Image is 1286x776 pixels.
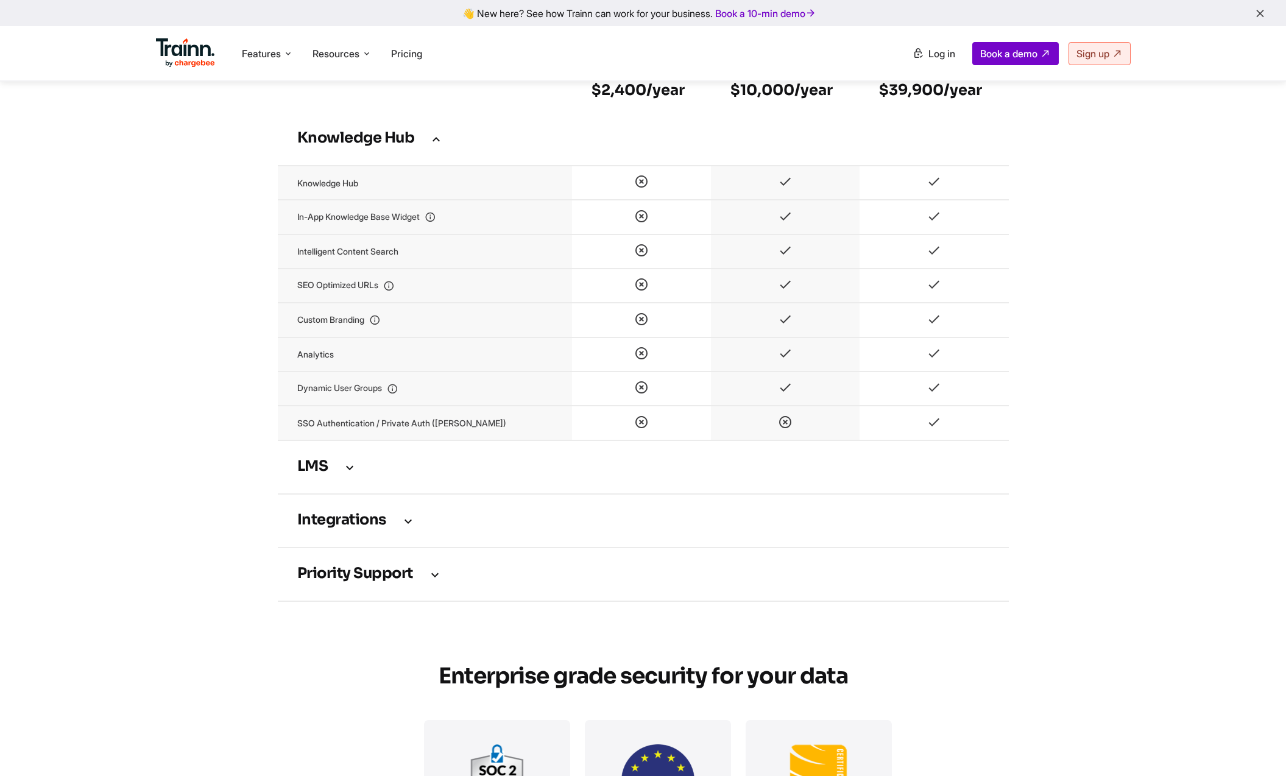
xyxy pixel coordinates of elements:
[278,303,572,337] td: Custom Branding
[972,42,1059,65] a: Book a demo
[905,43,963,65] a: Log in
[278,406,572,440] td: SSO Authentication / Private Auth ([PERSON_NAME])
[278,337,572,372] td: Analytics
[278,235,572,269] td: Intelligent content search
[730,80,840,100] h6: $10,000/year
[297,514,989,527] h3: Integrations
[980,48,1037,60] span: Book a demo
[1076,48,1109,60] span: Sign up
[242,47,281,60] span: Features
[391,48,422,60] a: Pricing
[278,372,572,406] td: Dynamic user groups
[7,7,1279,19] div: 👋 New here? See how Trainn can work for your business.
[297,568,989,581] h3: Priority support
[1069,42,1131,65] a: Sign up
[1225,718,1286,776] iframe: Chat Widget
[278,200,572,234] td: In-app Knowledge Base Widget
[297,460,989,474] h3: LMS
[879,80,989,100] h6: $39,900/year
[278,166,572,200] td: Knowledge hub
[313,47,359,60] span: Resources
[156,38,216,68] img: Trainn Logo
[592,80,691,100] h6: $2,400/year
[713,5,819,22] a: Book a 10-min demo
[297,132,989,146] h3: Knowledge Hub
[928,48,955,60] span: Log in
[278,269,572,303] td: SEO optimized URLs
[424,657,863,696] h2: Enterprise grade security for your data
